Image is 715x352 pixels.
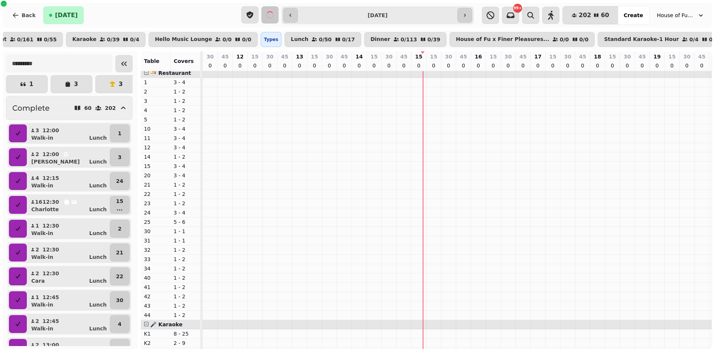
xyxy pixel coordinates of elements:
p: Lunch [89,182,107,189]
p: 3 [118,81,123,87]
p: 2 [35,317,39,325]
p: 202 [105,105,116,111]
p: 0 / 0 [222,37,232,42]
p: 1 - 2 [174,116,197,123]
p: 12 [236,53,244,60]
p: K1 [144,330,168,337]
p: 0 [654,62,660,69]
p: 4 [35,174,39,182]
p: 42 [144,293,168,300]
p: 13:00 [42,341,59,349]
button: Complete60202 [6,96,133,120]
button: 412:15Walk-inLunch [28,172,108,190]
p: 3 - 4 [174,125,197,133]
p: 0 [639,62,645,69]
span: Table [144,58,159,64]
p: 0 [430,62,436,69]
p: 0 / 39 [428,37,440,42]
p: Lunch [89,325,107,332]
p: 30 [206,53,213,60]
p: Standard Karaoke-1 Hour [604,37,679,42]
p: 0 [401,62,407,69]
button: 1612:30CharlotteLunch [28,196,108,214]
p: 1 - 2 [174,97,197,105]
p: 0 [296,62,302,69]
p: 0 / 113 [401,37,417,42]
span: 99+ [514,6,522,10]
p: Walk-in [31,301,53,308]
p: 15 [415,53,422,60]
p: 0 [669,62,675,69]
button: House of Fu Leeds [652,9,709,22]
p: 31 [144,237,168,244]
p: 1 - 2 [174,274,197,282]
p: 21 [144,181,168,188]
p: 0 [550,62,556,69]
span: 60 [601,12,609,18]
button: 2 [110,220,130,238]
p: Walk-in [31,182,53,189]
p: 15 [371,53,378,60]
p: 4 [144,107,168,114]
p: 1 - 2 [174,256,197,263]
button: 20260 [563,6,618,24]
span: Create [624,13,643,18]
span: [DATE] [55,12,78,18]
p: 13 [296,53,303,60]
p: 30 [445,53,452,60]
p: Lunch [89,301,107,308]
span: 202 [579,12,591,18]
p: 5 - 6 [174,218,197,226]
p: 21 [116,249,123,256]
p: 0 [207,62,213,69]
p: 15 [144,162,168,170]
p: 3 [74,81,78,87]
p: 0 [609,62,615,69]
p: 1 - 1 [174,237,197,244]
p: 12:30 [42,222,59,229]
p: 15 [549,53,556,60]
button: 112:30Walk-inLunch [28,220,108,238]
p: Walk-in [31,325,53,332]
p: 15 [490,53,497,60]
p: 0 / 55 [44,37,57,42]
p: Lunch [89,158,107,165]
p: 2 [118,225,121,232]
p: 22 [144,190,168,198]
p: 30 [385,53,393,60]
p: 0 [237,62,243,69]
p: 45 [341,53,348,60]
p: 30 [144,228,168,235]
p: 0 [535,62,541,69]
button: Lunch0/500/17 [285,32,361,47]
button: [DATE] [43,6,84,24]
button: Back [6,6,42,24]
p: 12 [144,144,168,151]
p: 1 - 2 [174,190,197,198]
p: Lunch [291,37,308,42]
p: 0 [475,62,481,69]
h2: Complete [12,103,50,113]
p: 0 / 161 [17,37,34,42]
button: 3 [95,75,137,93]
button: 24 [110,172,130,190]
p: 45 [400,53,407,60]
p: Karaoke [72,37,96,42]
p: Lunch [89,229,107,237]
p: 11 [144,134,168,142]
button: House of Fu x Finer Pleasures...0/00/0 [449,32,595,47]
p: 30 [683,53,690,60]
p: 1 - 2 [174,302,197,310]
p: 45 [519,53,527,60]
p: 8 - 25 [174,330,197,337]
p: 3 - 4 [174,79,197,86]
p: Lunch [89,134,107,142]
p: 0 / 39 [107,37,120,42]
p: 19 [654,53,661,60]
p: Lunch [89,277,107,285]
span: 🍜 Restaurant [150,70,191,76]
button: 112:45Walk-inLunch [28,291,108,309]
p: 1 - 2 [174,107,197,114]
p: Cara [31,277,45,285]
button: 21 [110,244,130,261]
